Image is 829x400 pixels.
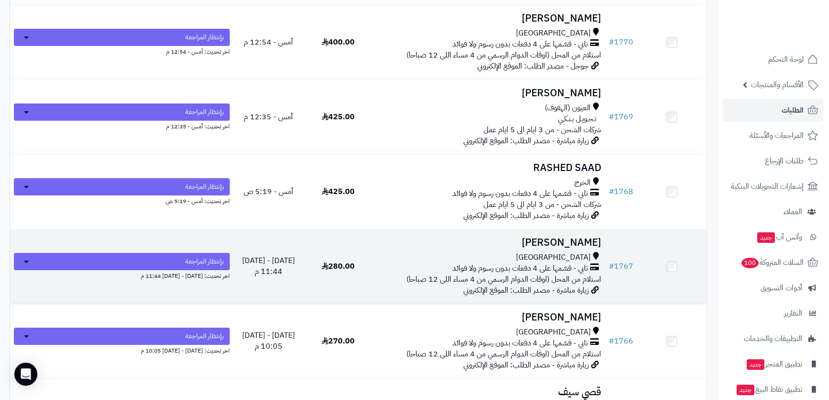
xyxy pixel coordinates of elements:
span: [GEOGRAPHIC_DATA] [516,252,591,263]
div: اخر تحديث: أمس - 5:19 ص [14,195,230,206]
div: اخر تحديث: [DATE] - [DATE] 10:05 م [14,345,230,355]
span: تطبيق نقاط البيع [736,383,802,396]
span: جديد [737,385,754,395]
span: التقارير [784,307,802,320]
span: [GEOGRAPHIC_DATA] [516,28,591,39]
a: إشعارات التحويلات البنكية [723,175,823,198]
div: اخر تحديث: أمس - 12:35 م [14,121,230,131]
span: استلام من المحل (اوقات الدوام الرسمي من 4 مساء اللى 12 صباحا) [406,274,601,285]
span: بإنتظار المراجعة [185,257,224,266]
span: زيارة مباشرة - مصدر الطلب: الموقع الإلكتروني [463,359,589,371]
span: طلبات الإرجاع [765,154,804,168]
span: جديد [747,359,764,370]
span: زيارة مباشرة - مصدر الطلب: الموقع الإلكتروني [463,210,589,221]
div: اخر تحديث: [DATE] - [DATE] 11:44 م [14,270,230,280]
span: شركات الشحن - من 3 ايام الى 5 ايام عمل [483,199,601,210]
span: الخرج [574,177,591,188]
a: لوحة التحكم [723,48,823,71]
span: استلام من المحل (اوقات الدوام الرسمي من 4 مساء اللى 12 صباحا) [406,348,601,360]
span: العيون (الهفوف) [545,103,591,114]
span: 400.00 [322,36,355,48]
span: بإنتظار المراجعة [185,182,224,192]
span: # [609,261,614,272]
span: # [609,186,614,197]
span: تـحـويـل بـنـكـي [558,114,596,125]
span: تابي - قسّمها على 4 دفعات بدون رسوم ولا فوائد [452,188,588,199]
span: أمس - 5:19 ص [244,186,293,197]
span: تطبيق المتجر [746,357,802,371]
a: #1766 [609,335,633,347]
span: أدوات التسويق [761,281,802,295]
span: وآتس آب [756,230,802,244]
span: تابي - قسّمها على 4 دفعات بدون رسوم ولا فوائد [452,338,588,349]
h3: RASHED SAAD [377,162,601,173]
h3: [PERSON_NAME] [377,237,601,248]
a: تطبيق المتجرجديد [723,353,823,376]
span: بإنتظار المراجعة [185,33,224,42]
span: تابي - قسّمها على 4 دفعات بدون رسوم ولا فوائد [452,263,588,274]
span: 100 [741,258,759,268]
span: 280.00 [322,261,355,272]
span: [DATE] - [DATE] 10:05 م [242,330,295,352]
span: الأقسام والمنتجات [751,78,804,91]
span: الطلبات [782,103,804,117]
a: السلات المتروكة100 [723,251,823,274]
h3: قصي سيف [377,387,601,398]
a: المراجعات والأسئلة [723,124,823,147]
span: المراجعات والأسئلة [750,129,804,142]
a: التطبيقات والخدمات [723,327,823,350]
span: شركات الشحن - من 3 ايام الى 5 ايام عمل [483,124,601,136]
span: استلام من المحل (اوقات الدوام الرسمي من 4 مساء اللى 12 صباحا) [406,49,601,61]
a: طلبات الإرجاع [723,149,823,172]
a: العملاء [723,200,823,223]
a: وآتس آبجديد [723,226,823,249]
h3: [PERSON_NAME] [377,88,601,99]
span: زيارة مباشرة - مصدر الطلب: الموقع الإلكتروني [463,135,589,147]
div: Open Intercom Messenger [14,363,37,386]
a: الطلبات [723,99,823,122]
span: # [609,111,614,123]
a: #1768 [609,186,633,197]
span: [GEOGRAPHIC_DATA] [516,327,591,338]
span: # [609,36,614,48]
span: بإنتظار المراجعة [185,107,224,117]
a: #1767 [609,261,633,272]
span: # [609,335,614,347]
h3: [PERSON_NAME] [377,13,601,24]
a: #1770 [609,36,633,48]
span: السلات المتروكة [740,256,804,269]
span: 425.00 [322,111,355,123]
span: [DATE] - [DATE] 11:44 م [242,255,295,277]
span: إشعارات التحويلات البنكية [731,180,804,193]
span: أمس - 12:35 م [244,111,293,123]
span: 270.00 [322,335,355,347]
span: التطبيقات والخدمات [744,332,802,345]
a: أدوات التسويق [723,276,823,299]
a: #1769 [609,111,633,123]
a: التقارير [723,302,823,325]
span: جوجل - مصدر الطلب: الموقع الإلكتروني [477,60,589,72]
span: العملاء [784,205,802,218]
span: زيارة مباشرة - مصدر الطلب: الموقع الإلكتروني [463,285,589,296]
div: اخر تحديث: أمس - 12:54 م [14,46,230,56]
span: 425.00 [322,186,355,197]
h3: [PERSON_NAME] [377,312,601,323]
span: لوحة التحكم [768,53,804,66]
span: بإنتظار المراجعة [185,331,224,341]
span: جديد [757,232,775,243]
span: أمس - 12:54 م [244,36,293,48]
span: تابي - قسّمها على 4 دفعات بدون رسوم ولا فوائد [452,39,588,50]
